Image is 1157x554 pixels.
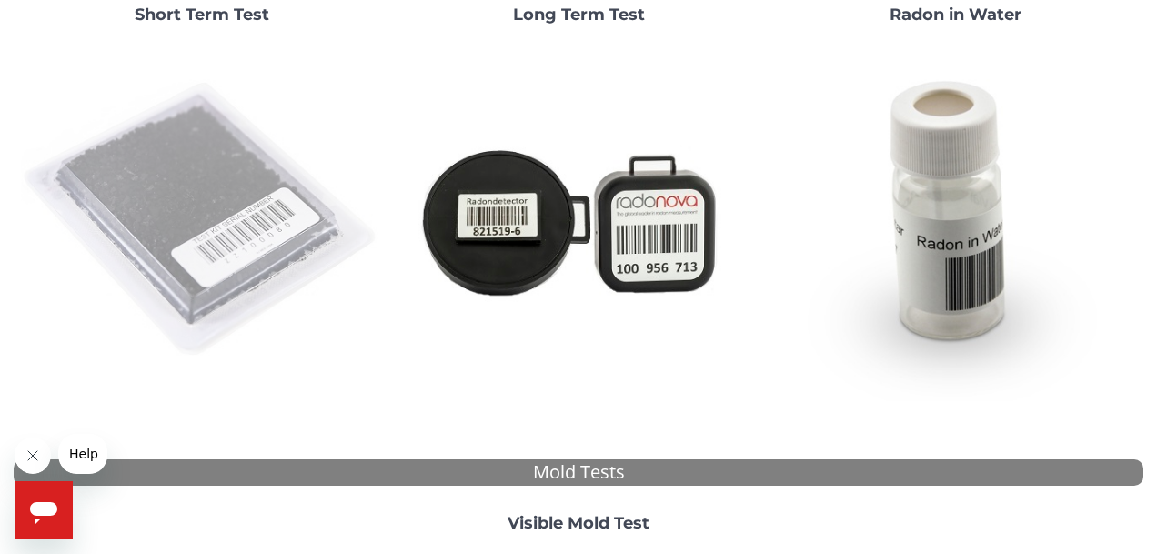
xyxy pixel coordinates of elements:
iframe: Button to launch messaging window [15,481,73,539]
strong: Long Term Test [513,5,645,25]
img: RadoninWater.jpg [774,39,1136,401]
strong: Radon in Water [890,5,1021,25]
img: Radtrak2vsRadtrak3.jpg [397,39,760,401]
img: ShortTerm.jpg [21,39,383,401]
div: Mold Tests [14,459,1143,486]
strong: Visible Mold Test [508,513,649,533]
iframe: Message from company [58,434,107,474]
iframe: Close message [15,438,51,474]
strong: Short Term Test [135,5,269,25]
